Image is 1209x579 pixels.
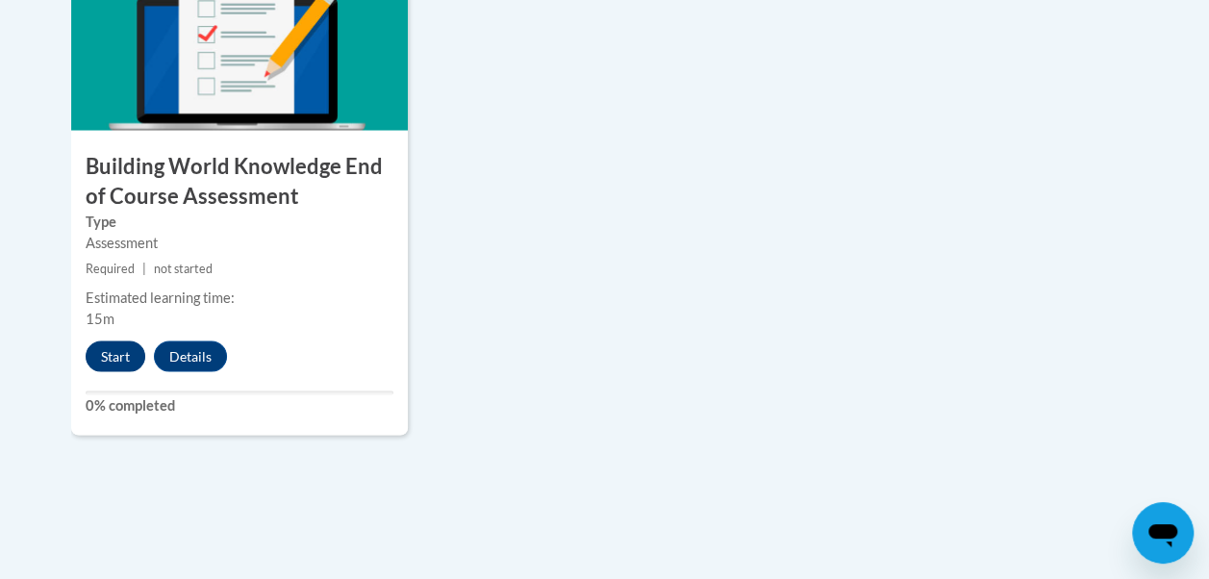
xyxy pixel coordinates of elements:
div: Assessment [86,233,393,254]
iframe: Button to launch messaging window [1132,502,1194,564]
span: 15m [86,311,114,327]
span: Required [86,262,135,276]
label: 0% completed [86,395,393,416]
h3: Building World Knowledge End of Course Assessment [71,152,408,212]
span: not started [154,262,213,276]
span: | [142,262,146,276]
div: Estimated learning time: [86,288,393,309]
label: Type [86,212,393,233]
button: Details [154,341,227,372]
button: Start [86,341,145,372]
